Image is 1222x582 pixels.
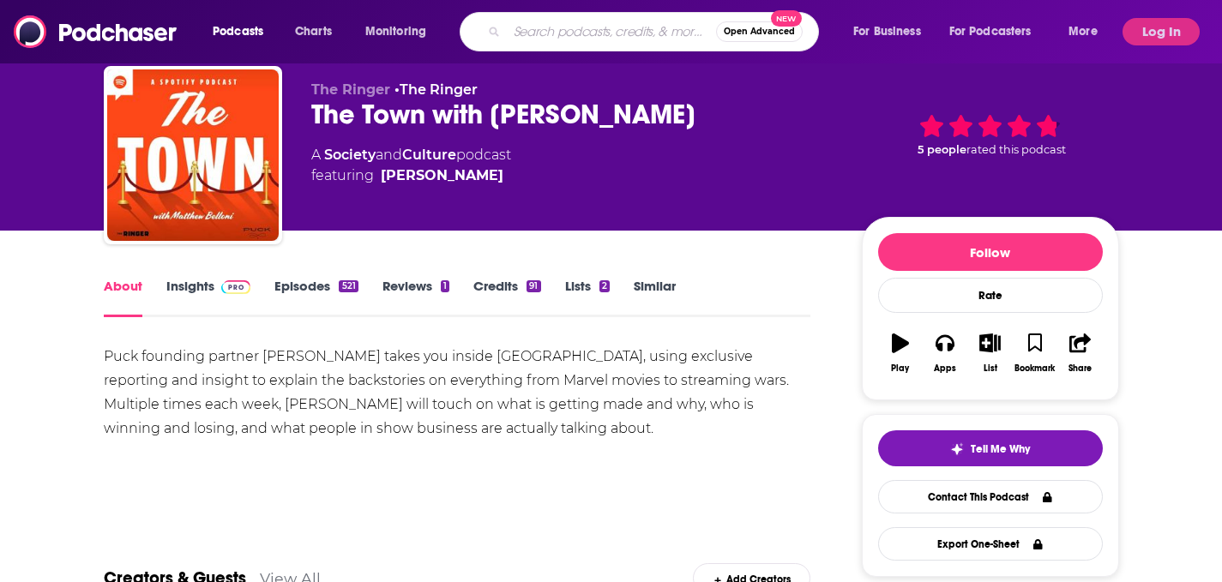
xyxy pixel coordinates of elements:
div: 91 [527,280,540,292]
a: Charts [284,18,342,45]
a: Reviews1 [382,278,449,317]
button: Bookmark [1013,322,1057,384]
span: Open Advanced [724,27,795,36]
a: The Ringer [400,81,478,98]
span: New [771,10,802,27]
span: • [394,81,478,98]
span: Podcasts [213,20,263,44]
span: The Ringer [311,81,390,98]
div: 5 peoplerated this podcast [862,81,1119,188]
span: featuring [311,165,511,186]
span: Charts [295,20,332,44]
a: Society [324,147,376,163]
img: Podchaser Pro [221,280,251,294]
button: Log In [1123,18,1200,45]
img: tell me why sparkle [950,442,964,456]
div: 521 [339,280,358,292]
button: Apps [923,322,967,384]
button: tell me why sparkleTell Me Why [878,430,1103,466]
div: Share [1068,363,1092,374]
a: Matthew Belloni [381,165,503,186]
span: For Podcasters [949,20,1032,44]
button: Follow [878,233,1103,271]
a: InsightsPodchaser Pro [166,278,251,317]
a: Credits91 [473,278,540,317]
div: Search podcasts, credits, & more... [476,12,835,51]
button: Play [878,322,923,384]
div: A podcast [311,145,511,186]
div: Bookmark [1014,363,1055,374]
span: Monitoring [365,20,426,44]
div: Puck founding partner [PERSON_NAME] takes you inside [GEOGRAPHIC_DATA], using exclusive reporting... [104,345,811,441]
img: Podchaser - Follow, Share and Rate Podcasts [14,15,178,48]
img: The Town with Matthew Belloni [107,69,279,241]
span: Tell Me Why [971,442,1030,456]
span: and [376,147,402,163]
button: open menu [353,18,448,45]
button: open menu [938,18,1056,45]
a: Similar [634,278,676,317]
button: Export One-Sheet [878,527,1103,561]
a: Contact This Podcast [878,480,1103,513]
span: 5 people [918,143,966,156]
button: open menu [201,18,286,45]
button: open menu [1056,18,1119,45]
button: List [967,322,1012,384]
div: 1 [441,280,449,292]
button: open menu [841,18,942,45]
div: 2 [599,280,610,292]
div: List [984,363,997,374]
a: About [104,278,142,317]
a: Lists2 [565,278,610,317]
button: Open AdvancedNew [716,21,803,42]
div: Rate [878,278,1103,313]
span: rated this podcast [966,143,1066,156]
input: Search podcasts, credits, & more... [507,18,716,45]
a: Culture [402,147,456,163]
span: For Business [853,20,921,44]
div: Play [891,363,909,374]
span: More [1068,20,1098,44]
button: Share [1057,322,1102,384]
a: Episodes521 [274,278,358,317]
div: Apps [934,363,956,374]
